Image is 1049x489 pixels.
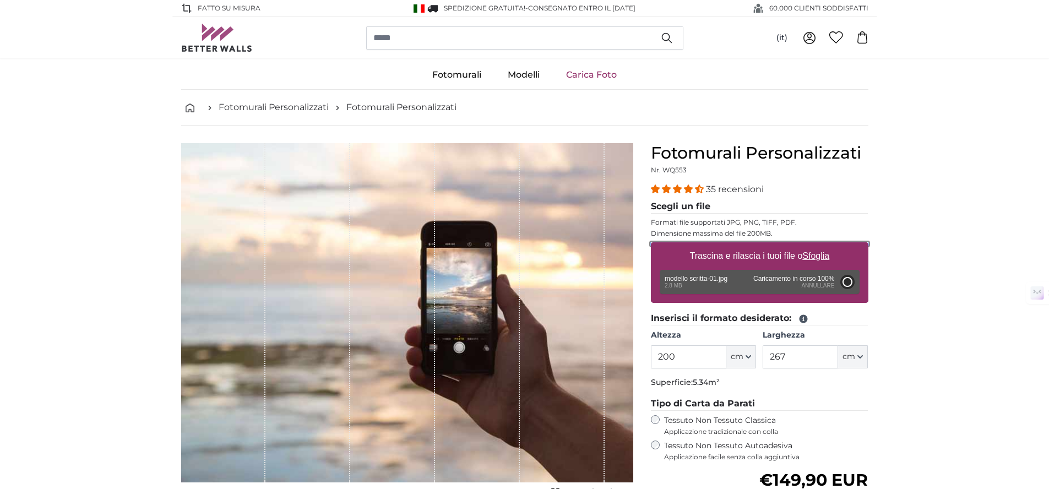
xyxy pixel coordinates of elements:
[685,245,834,267] label: Trascina e rilascia i tuoi file o
[346,101,456,114] a: Fotomurali Personalizzati
[651,200,868,214] legend: Scegli un file
[651,143,868,163] h1: Fotomurali Personalizzati
[664,427,868,436] span: Applicazione tradizionale con colla
[414,4,425,13] img: Italia
[219,101,329,114] a: Fotomurali Personalizzati
[651,166,687,174] span: Nr. WQ553
[494,61,553,89] a: Modelli
[651,377,868,388] p: Superficie:
[419,61,494,89] a: Fotomurali
[664,415,868,436] label: Tessuto Non Tessuto Classica
[802,251,829,260] u: Sfoglia
[768,28,796,48] button: (it)
[444,4,525,12] span: Spedizione GRATUITA!
[651,184,706,194] span: 4.34 stars
[651,229,868,238] p: Dimensione massima del file 200MB.
[763,330,868,341] label: Larghezza
[693,377,720,387] span: 5.34m²
[651,330,756,341] label: Altezza
[706,184,764,194] span: 35 recensioni
[726,345,756,368] button: cm
[181,24,253,52] img: Betterwalls
[843,351,855,362] span: cm
[651,218,868,227] p: Formati file supportati JPG, PNG, TIFF, PDF.
[553,61,630,89] a: Carica Foto
[651,312,868,325] legend: Inserisci il formato desiderato:
[664,453,868,461] span: Applicazione facile senza colla aggiuntiva
[664,441,868,461] label: Tessuto Non Tessuto Autoadesiva
[838,345,868,368] button: cm
[731,351,743,362] span: cm
[198,3,260,13] span: Fatto su misura
[769,3,868,13] span: 60.000 CLIENTI SODDISFATTI
[181,90,868,126] nav: breadcrumbs
[528,4,635,12] span: Consegnato entro il [DATE]
[525,4,635,12] span: -
[651,397,868,411] legend: Tipo di Carta da Parati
